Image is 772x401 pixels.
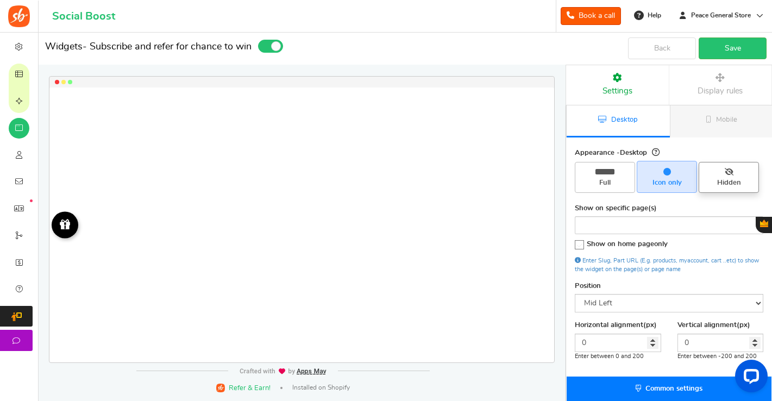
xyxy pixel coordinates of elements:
[292,383,350,392] span: Installed on Shopify
[628,37,696,59] a: Back
[575,352,661,360] div: Enter between 0 and 200
[580,178,630,188] span: Full
[716,116,737,123] span: Mobile
[602,87,632,95] span: Settings
[280,387,283,389] span: |
[760,220,768,227] span: Gratisfaction
[654,241,668,248] span: only
[575,146,660,158] label: Appearance -
[575,204,657,214] label: Show on specific page(s)
[575,258,759,272] span: Enter Slug, Part URL (E.g. products, myaccount, cart ..etc) to show the widget on the page(s) or ...
[52,10,115,22] h1: Social Boost
[698,87,743,95] span: Display rules
[620,149,647,156] span: Desktop
[726,355,772,401] iframe: LiveChat chat widget
[258,39,285,55] div: Widget activated
[575,281,601,291] label: Position
[704,178,754,188] span: Hidden
[677,321,750,330] label: Vertical alignment(px)
[561,7,621,25] a: Book a call
[642,178,692,188] span: Icon only
[216,383,271,393] a: Refer & Earn!
[756,217,772,233] button: Gratisfaction
[630,7,667,24] a: Help
[39,38,566,56] h1: Widgets
[8,5,30,27] img: Social Boost
[645,11,661,20] span: Help
[567,105,670,137] a: Desktop
[575,321,657,330] label: Horizontal alignment(px)
[611,116,638,123] span: Desktop
[30,199,33,202] em: New
[699,37,767,59] a: Save
[645,385,702,392] span: Common settings
[652,146,660,158] button: Appearance -Desktop
[59,218,71,230] img: gift_box.png
[83,42,252,52] span: - Subscribe and refer for chance to win
[239,368,327,375] img: img-footer.webp
[677,352,764,360] div: Enter between -200 and 200
[687,11,755,20] span: Peace General Store
[587,241,668,248] span: Show on home page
